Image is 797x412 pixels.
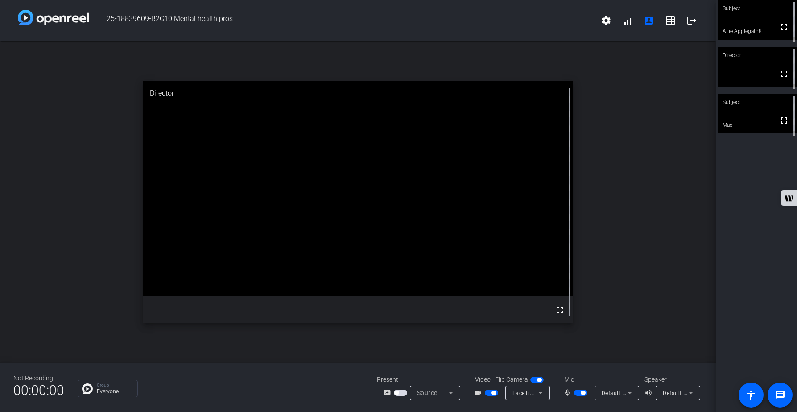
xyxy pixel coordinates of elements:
[663,389,707,396] span: Default - AirPods
[512,389,627,396] span: FaceTime HD Camera (Built-in) (05ac:8514)
[474,387,485,398] mat-icon: videocam_outline
[718,94,797,111] div: Subject
[779,68,789,79] mat-icon: fullscreen
[82,383,93,394] img: Chat Icon
[143,81,573,105] div: Director
[18,10,89,25] img: white-gradient.svg
[602,389,646,396] span: Default - AirPods
[475,375,491,384] span: Video
[686,15,697,26] mat-icon: logout
[97,389,133,394] p: Everyone
[779,115,789,126] mat-icon: fullscreen
[377,375,466,384] div: Present
[554,304,565,315] mat-icon: fullscreen
[555,375,644,384] div: Mic
[644,387,655,398] mat-icon: volume_up
[644,375,698,384] div: Speaker
[383,387,394,398] mat-icon: screen_share_outline
[617,10,638,31] button: signal_cellular_alt
[495,375,528,384] span: Flip Camera
[13,379,64,401] span: 00:00:00
[563,387,574,398] mat-icon: mic_none
[13,374,64,383] div: Not Recording
[417,389,438,396] span: Source
[779,21,789,32] mat-icon: fullscreen
[746,390,756,400] mat-icon: accessibility
[89,10,595,31] span: 25-18839609-B2C10 Mental health pros
[601,15,611,26] mat-icon: settings
[97,383,133,387] p: Group
[644,15,654,26] mat-icon: account_box
[775,390,785,400] mat-icon: message
[665,15,676,26] mat-icon: grid_on
[718,47,797,64] div: Director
